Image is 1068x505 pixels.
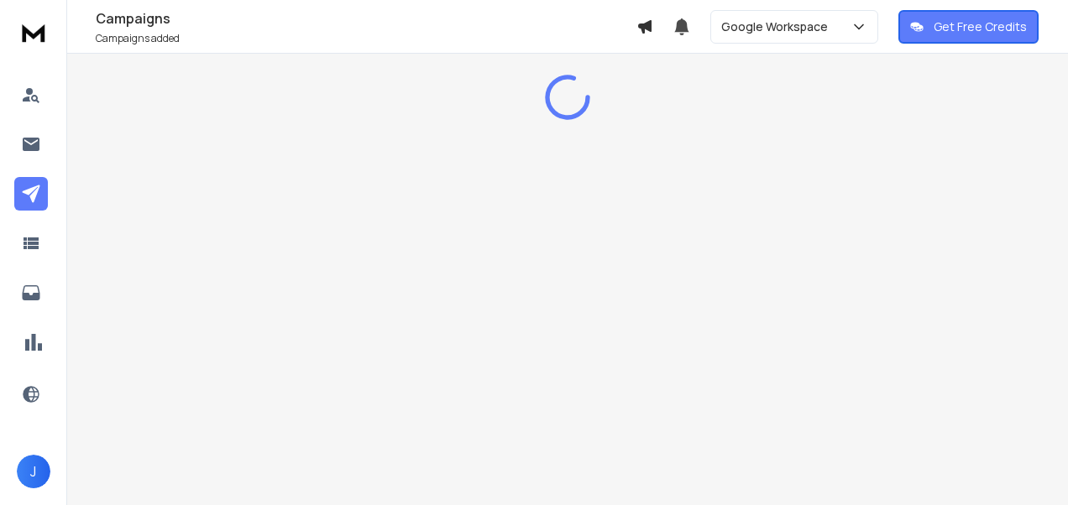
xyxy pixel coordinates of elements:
button: Get Free Credits [898,10,1039,44]
p: Google Workspace [721,18,835,35]
p: Campaigns added [96,32,636,45]
button: J [17,455,50,488]
h1: Campaigns [96,8,636,29]
img: logo [17,17,50,48]
p: Get Free Credits [934,18,1027,35]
